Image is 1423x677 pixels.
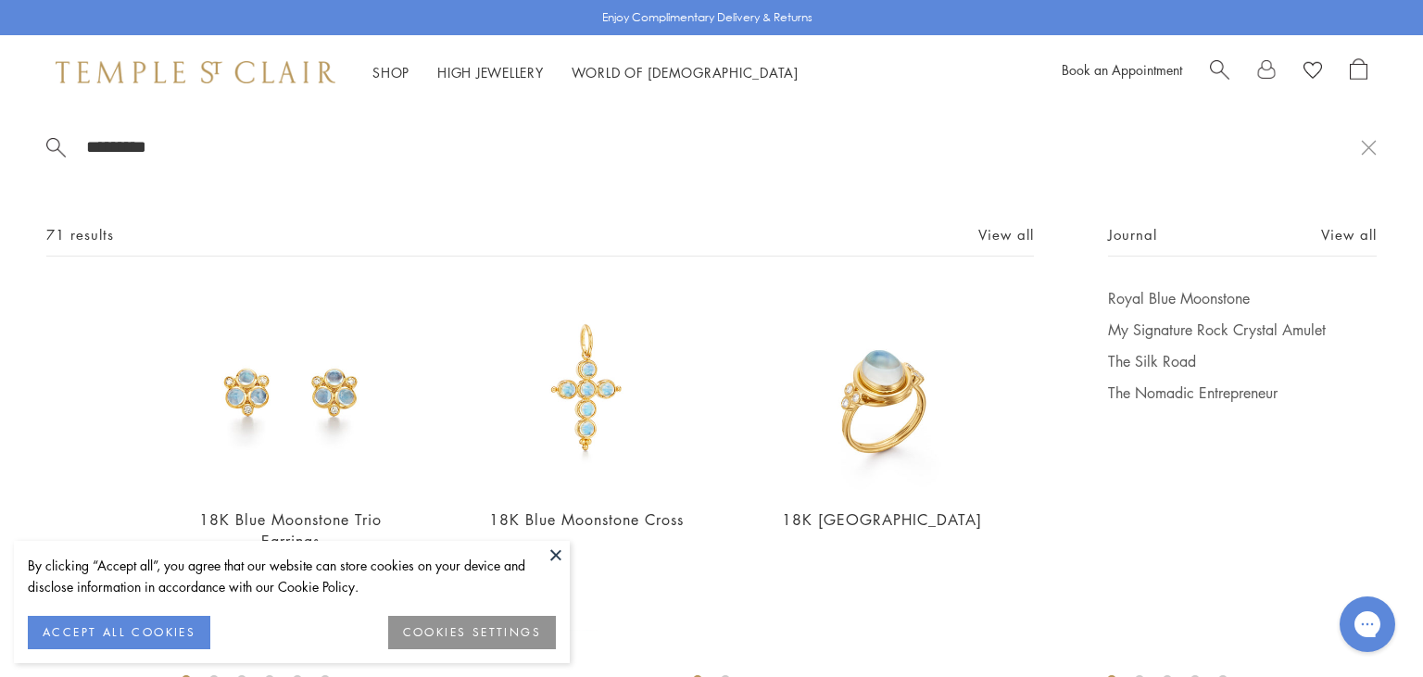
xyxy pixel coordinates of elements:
[1303,58,1322,86] a: View Wishlist
[489,509,684,530] a: 18K Blue Moonstone Cross
[372,61,799,84] nav: Main navigation
[372,63,409,81] a: ShopShop
[781,288,984,491] img: R14110-BM8V
[28,555,556,597] div: By clicking “Accept all”, you agree that our website can store cookies on your device and disclos...
[1108,351,1377,371] a: The Silk Road
[437,63,544,81] a: High JewelleryHigh Jewellery
[199,509,382,551] a: 18K Blue Moonstone Trio Earrings
[1321,224,1377,244] a: View all
[602,8,812,27] p: Enjoy Complimentary Delivery & Returns
[28,616,210,649] button: ACCEPT ALL COOKIES
[1108,223,1157,246] span: Journal
[1210,58,1229,86] a: Search
[1108,288,1377,308] a: Royal Blue Moonstone
[782,509,982,530] a: 18K [GEOGRAPHIC_DATA]
[978,224,1034,244] a: View all
[56,61,335,83] img: Temple St. Clair
[1062,60,1182,79] a: Book an Appointment
[189,288,392,491] img: 18K Blue Moonstone Trio Earrings
[388,616,556,649] button: COOKIES SETTINGS
[46,223,114,246] span: 71 results
[1350,58,1367,86] a: Open Shopping Bag
[1108,320,1377,340] a: My Signature Rock Crystal Amulet
[1108,382,1377,403] a: The Nomadic Entrepreneur
[485,288,687,491] img: 18K Blue Moonstone Cross
[1330,590,1404,658] iframe: Gorgias live chat messenger
[572,63,799,81] a: World of [DEMOGRAPHIC_DATA]World of [DEMOGRAPHIC_DATA]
